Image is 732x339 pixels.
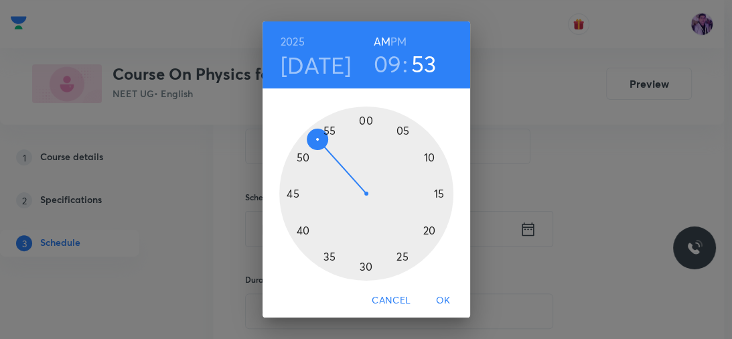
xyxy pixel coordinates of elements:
[390,32,407,51] button: PM
[422,288,465,313] button: OK
[427,292,459,309] span: OK
[374,50,402,78] button: 09
[402,50,408,78] h3: :
[374,32,390,51] button: AM
[281,32,305,51] button: 2025
[411,50,437,78] button: 53
[281,51,352,79] button: [DATE]
[372,292,411,309] span: Cancel
[366,288,416,313] button: Cancel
